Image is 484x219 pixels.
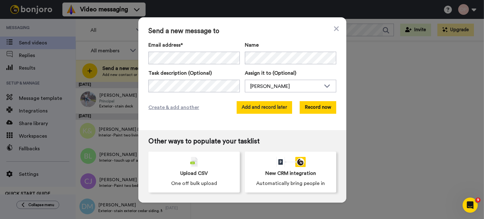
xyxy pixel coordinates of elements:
[171,180,217,187] span: One off bulk upload
[463,198,478,213] iframe: Intercom live chat
[148,138,336,145] span: Other ways to populate your tasklist
[148,27,336,35] span: Send a new message to
[148,69,240,77] label: Task description (Optional)
[148,41,240,49] label: Email address*
[250,83,321,90] div: [PERSON_NAME]
[256,180,325,187] span: Automatically bring people in
[237,101,292,114] button: Add and record later
[475,198,481,203] span: 9
[180,170,208,177] span: Upload CSV
[265,170,316,177] span: New CRM integration
[245,41,259,49] span: Name
[190,157,198,167] img: csv-grey.png
[275,157,306,167] div: animation
[148,104,199,111] span: Create & add another
[300,101,336,114] button: Record now
[245,69,336,77] label: Assign it to (Optional)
